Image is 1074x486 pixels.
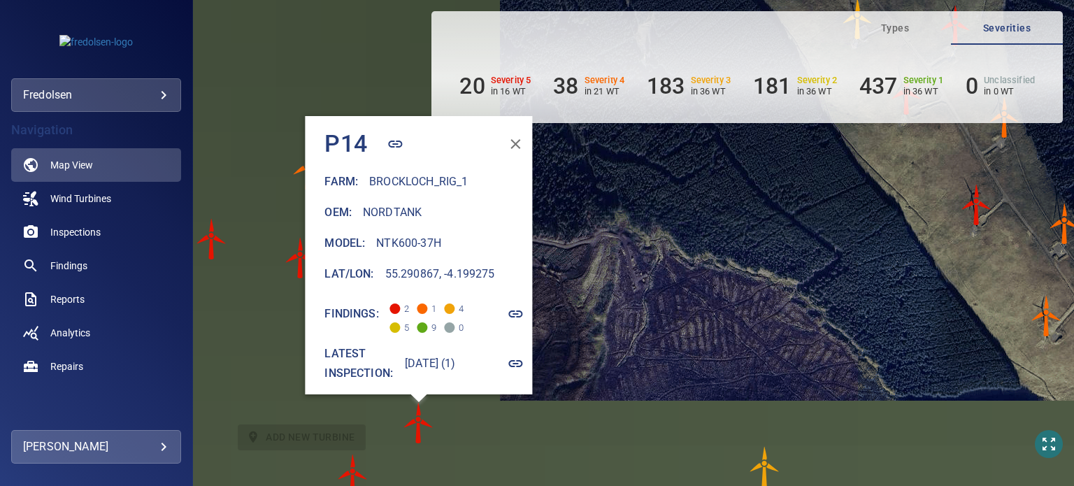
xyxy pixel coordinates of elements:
[984,76,1035,85] h6: Unclassified
[325,344,394,383] h6: Latest inspection:
[956,184,998,226] img: windFarmIconCat5.svg
[299,349,341,391] img: windFarmIconCat4.svg
[325,129,368,159] h4: P14
[647,73,685,99] h6: 183
[647,73,731,99] li: Severity 3
[50,292,85,306] span: Reports
[984,97,1026,138] gmp-advanced-marker: G10
[553,73,624,99] li: Severity 4
[11,123,181,137] h4: Navigation
[691,86,731,97] p: in 36 WT
[377,234,442,253] h6: NTK600-37H
[11,182,181,215] a: windturbines noActive
[11,316,181,350] a: analytics noActive
[59,35,133,49] img: fredolsen-logo
[325,304,379,324] h6: Findings:
[50,326,90,340] span: Analytics
[1026,295,1068,337] gmp-advanced-marker: G13
[797,86,838,97] p: in 36 WT
[847,20,943,37] span: Types
[50,158,93,172] span: Map View
[445,295,467,314] span: 4
[50,359,83,373] span: Repairs
[1026,295,1068,337] img: windFarmIconCat4.svg
[956,184,998,226] gmp-advanced-marker: G11
[287,149,329,191] gmp-advanced-marker: P18
[405,354,456,373] h6: [DATE] (1)
[935,5,977,47] gmp-advanced-marker: G08
[390,322,401,333] span: Severity 2
[50,225,101,239] span: Inspections
[11,148,181,182] a: map active
[753,73,837,99] li: Severity 2
[280,237,322,279] img: windFarmIconCat5.svg
[398,402,440,444] gmp-advanced-marker: P14
[23,436,169,458] div: [PERSON_NAME]
[935,5,977,47] img: windFarmIconCat5.svg
[445,314,467,333] span: 0
[984,97,1026,138] img: windFarmIconCat4.svg
[966,73,1035,99] li: Severity Unclassified
[491,76,531,85] h6: Severity 5
[585,86,625,97] p: in 21 WT
[50,259,87,273] span: Findings
[385,264,495,284] h6: 55.290867, -4.199275
[417,322,428,333] span: Severity 1
[959,20,1054,37] span: Severities
[369,172,468,192] h6: Brockloch_Rig_1
[445,303,455,314] span: Severity 3
[191,218,233,260] img: windFarmIconCat5.svg
[191,218,233,260] gmp-advanced-marker: P17
[23,84,169,106] div: fredolsen
[363,203,422,222] h6: Nordtank
[11,249,181,283] a: findings noActive
[11,350,181,383] a: repairs noActive
[11,215,181,249] a: inspections noActive
[325,264,374,284] h6: Lat/Lon :
[859,73,943,99] li: Severity 1
[585,76,625,85] h6: Severity 4
[398,402,440,444] img: windFarmIconCat5.svg
[325,234,366,253] h6: Model :
[50,192,111,206] span: Wind Turbines
[984,86,1035,97] p: in 0 WT
[691,76,731,85] h6: Severity 3
[903,76,944,85] h6: Severity 1
[903,86,944,97] p: in 36 WT
[417,295,440,314] span: 1
[417,303,428,314] span: Severity 4
[287,149,329,191] img: windFarmIconCat4.svg
[753,73,791,99] h6: 181
[553,73,578,99] h6: 38
[390,303,401,314] span: Severity 5
[325,203,352,222] h6: Oem :
[459,73,531,99] li: Severity 5
[390,295,413,314] span: 2
[390,314,413,333] span: 5
[299,349,341,391] gmp-advanced-marker: P15
[11,78,181,112] div: fredolsen
[859,73,897,99] h6: 437
[417,314,440,333] span: 9
[11,283,181,316] a: reports noActive
[459,73,485,99] h6: 20
[966,73,978,99] h6: 0
[325,172,359,192] h6: Farm :
[491,86,531,97] p: in 16 WT
[280,237,322,279] gmp-advanced-marker: P16
[797,76,838,85] h6: Severity 2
